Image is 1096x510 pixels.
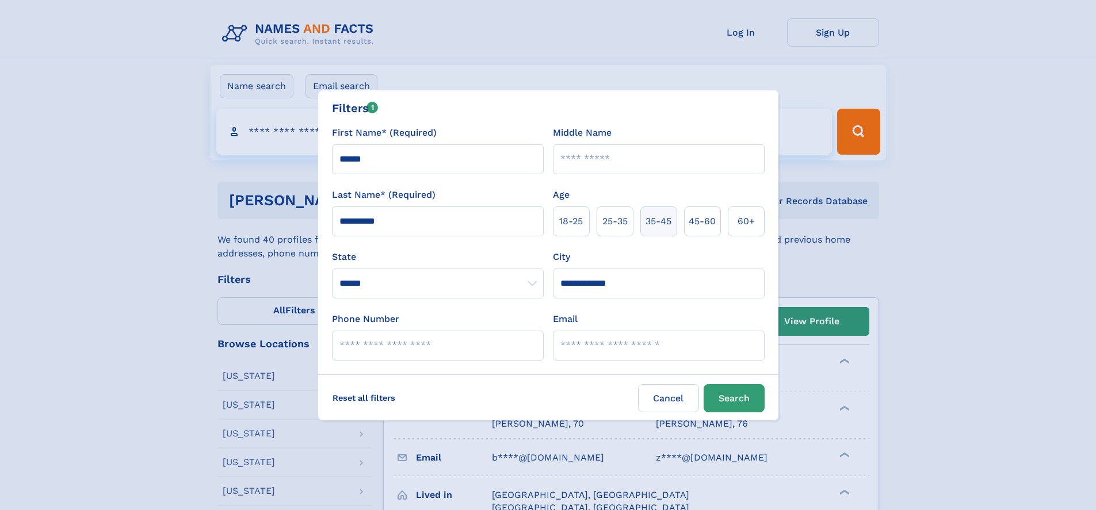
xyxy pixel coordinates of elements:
button: Search [704,384,765,412]
label: Reset all filters [325,384,403,412]
label: Age [553,188,570,202]
span: 35‑45 [646,214,671,228]
label: Middle Name [553,126,612,140]
label: Last Name* (Required) [332,188,436,202]
label: State [332,250,544,264]
label: City [553,250,570,264]
label: Email [553,312,578,326]
span: 45‑60 [689,214,716,228]
label: Cancel [638,384,699,412]
span: 60+ [738,214,755,228]
label: First Name* (Required) [332,126,437,140]
span: 18‑25 [559,214,583,228]
span: 25‑35 [602,214,628,228]
div: Filters [332,99,379,117]
label: Phone Number [332,312,399,326]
